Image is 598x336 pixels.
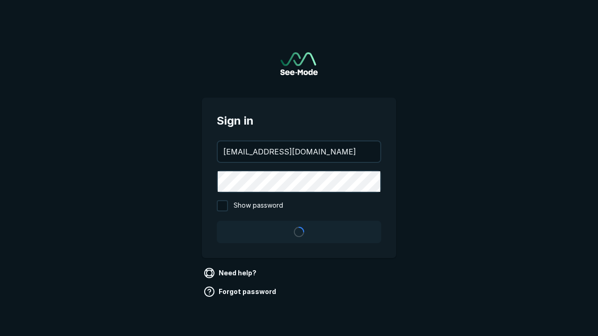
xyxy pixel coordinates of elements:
a: Go to sign in [280,52,318,75]
img: See-Mode Logo [280,52,318,75]
a: Forgot password [202,284,280,299]
input: your@email.com [218,141,380,162]
a: Need help? [202,266,260,280]
span: Sign in [217,112,381,129]
span: Show password [234,200,283,211]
